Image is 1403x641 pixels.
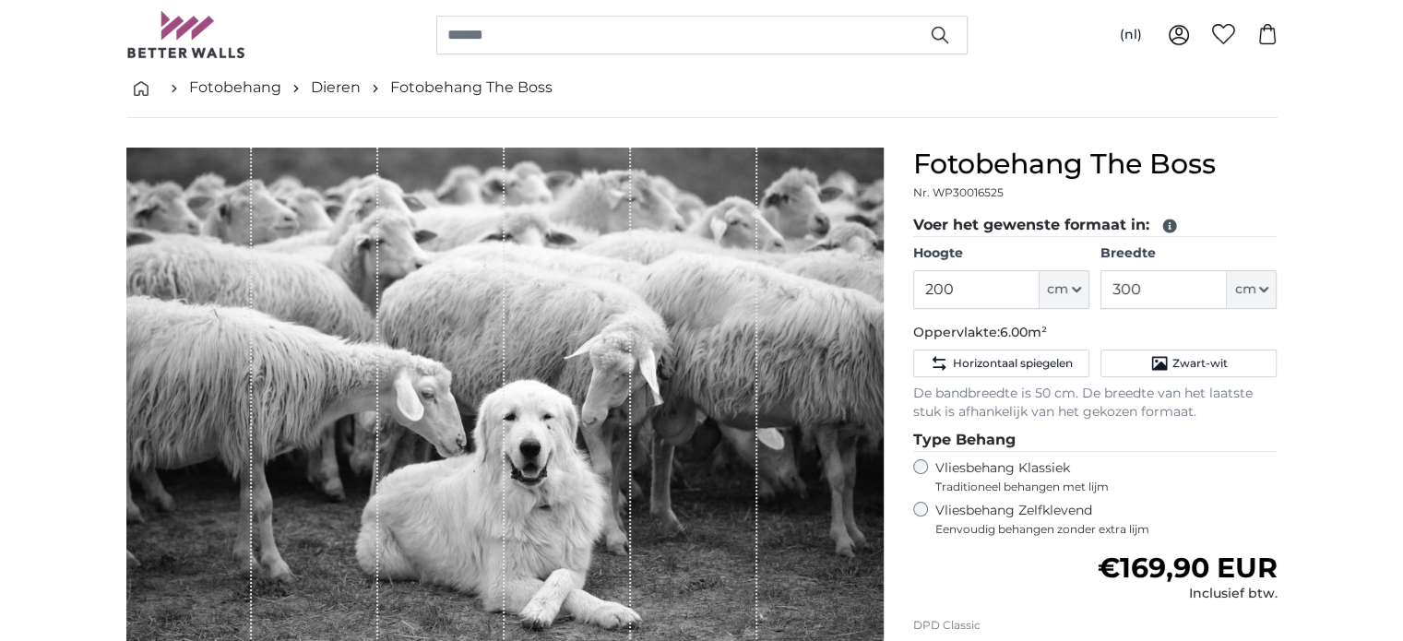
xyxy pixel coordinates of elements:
[189,77,281,99] a: Fotobehang
[1105,18,1157,52] button: (nl)
[1227,270,1277,309] button: cm
[1000,324,1047,340] span: 6.00m²
[126,58,1278,118] nav: breadcrumbs
[913,618,1278,633] p: DPD Classic
[1234,280,1255,299] span: cm
[390,77,553,99] a: Fotobehang The Boss
[952,356,1072,371] span: Horizontaal spiegelen
[935,502,1278,537] label: Vliesbehang Zelfklevend
[913,185,1004,199] span: Nr. WP30016525
[1100,244,1277,263] label: Breedte
[935,459,1243,494] label: Vliesbehang Klassiek
[913,148,1278,181] h1: Fotobehang The Boss
[1097,585,1277,603] div: Inclusief btw.
[1040,270,1089,309] button: cm
[1047,280,1068,299] span: cm
[1097,551,1277,585] span: €169,90 EUR
[1100,350,1277,377] button: Zwart-wit
[913,385,1278,421] p: De bandbreedte is 50 cm. De breedte van het laatste stuk is afhankelijk van het gekozen formaat.
[913,244,1089,263] label: Hoogte
[1172,356,1228,371] span: Zwart-wit
[935,522,1278,537] span: Eenvoudig behangen zonder extra lijm
[913,324,1278,342] p: Oppervlakte:
[935,480,1243,494] span: Traditioneel behangen met lijm
[913,429,1278,452] legend: Type Behang
[913,214,1278,237] legend: Voer het gewenste formaat in:
[913,350,1089,377] button: Horizontaal spiegelen
[126,11,246,58] img: Betterwalls
[311,77,361,99] a: Dieren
